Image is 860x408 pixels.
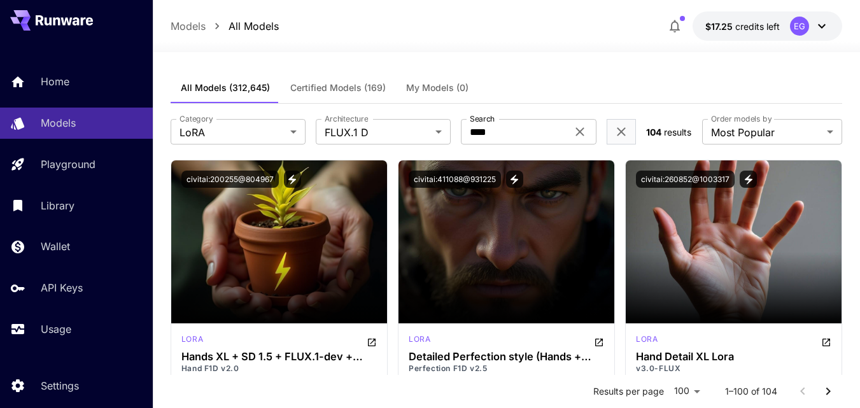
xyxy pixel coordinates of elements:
[646,127,661,137] span: 104
[41,378,79,393] p: Settings
[409,334,430,349] div: FLUX.1 D
[171,18,279,34] nav: breadcrumb
[181,82,270,94] span: All Models (312,645)
[614,124,629,140] button: Clear filters (2)
[171,18,206,34] a: Models
[725,385,777,398] p: 1–100 of 104
[181,334,203,349] div: FLUX.1 D
[325,113,368,124] label: Architecture
[593,385,664,398] p: Results per page
[470,113,495,124] label: Search
[41,74,69,89] p: Home
[284,171,301,188] button: View trigger words
[290,82,386,94] span: Certified Models (169)
[41,239,70,254] p: Wallet
[664,127,691,137] span: results
[41,157,95,172] p: Playground
[180,125,285,140] span: LoRA
[409,363,604,374] p: Perfection F1D v2.5
[636,363,831,374] p: v3.0-FLUX
[821,334,831,349] button: Open in CivitAI
[181,351,377,363] h3: Hands XL + SD 1.5 + FLUX.1-dev + Pony + Illustrious
[705,21,735,32] span: $17.25
[506,171,523,188] button: View trigger words
[180,113,213,124] label: Category
[790,17,809,36] div: EG
[41,198,74,213] p: Library
[636,171,735,188] button: civitai:260852@1003317
[181,363,377,374] p: Hand F1D v2.0
[409,351,604,363] h3: Detailed Perfection style (Hands + Feet + Face + Body + All in one) XL + F1D + SD1.5 + Pony
[693,11,842,41] button: $17.25136EG
[636,351,831,363] h3: Hand Detail XL Lora
[735,21,780,32] span: credits left
[636,334,658,345] p: lora
[711,113,772,124] label: Order models by
[41,115,76,130] p: Models
[711,125,822,140] span: Most Popular
[594,334,604,349] button: Open in CivitAI
[409,171,501,188] button: civitai:411088@931225
[229,18,279,34] a: All Models
[705,20,780,33] div: $17.25136
[740,171,757,188] button: View trigger words
[41,321,71,337] p: Usage
[636,334,658,349] div: FLUX.1 D
[815,379,841,404] button: Go to next page
[41,280,83,295] p: API Keys
[181,171,279,188] button: civitai:200255@804967
[409,334,430,345] p: lora
[669,382,705,400] div: 100
[406,82,469,94] span: My Models (0)
[181,334,203,345] p: lora
[325,125,430,140] span: FLUX.1 D
[367,334,377,349] button: Open in CivitAI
